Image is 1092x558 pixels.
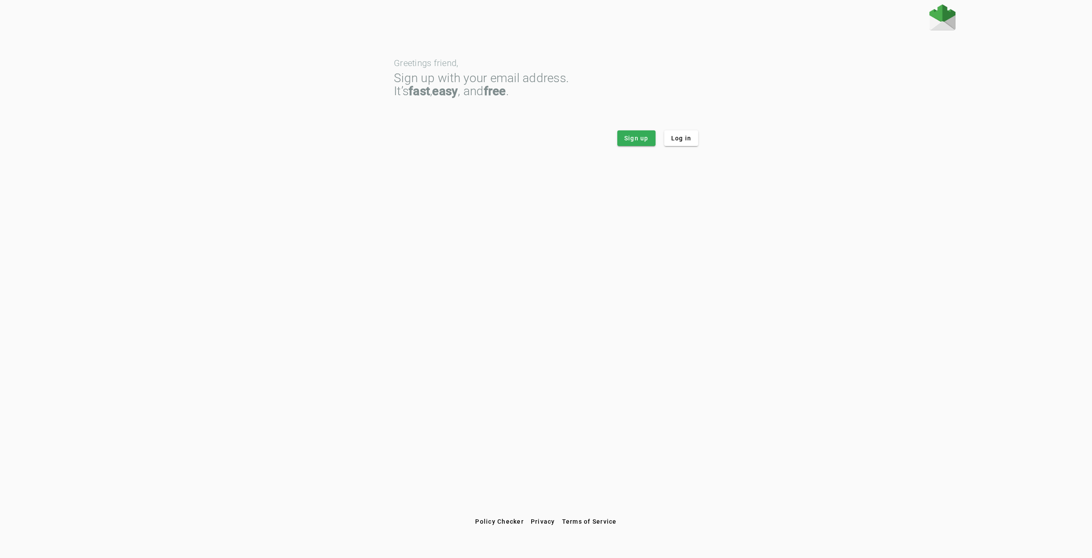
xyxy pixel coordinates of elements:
[664,130,699,146] button: Log in
[531,518,555,525] span: Privacy
[624,134,649,143] span: Sign up
[394,59,698,67] div: Greetings friend,
[472,514,527,529] button: Policy Checker
[409,84,430,98] strong: fast
[929,4,955,30] img: Fraudmarc Logo
[475,518,524,525] span: Policy Checker
[671,134,692,143] span: Log in
[562,518,617,525] span: Terms of Service
[559,514,620,529] button: Terms of Service
[484,84,506,98] strong: free
[617,130,656,146] button: Sign up
[432,84,458,98] strong: easy
[527,514,559,529] button: Privacy
[394,72,698,98] div: Sign up with your email address. It’s , , and .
